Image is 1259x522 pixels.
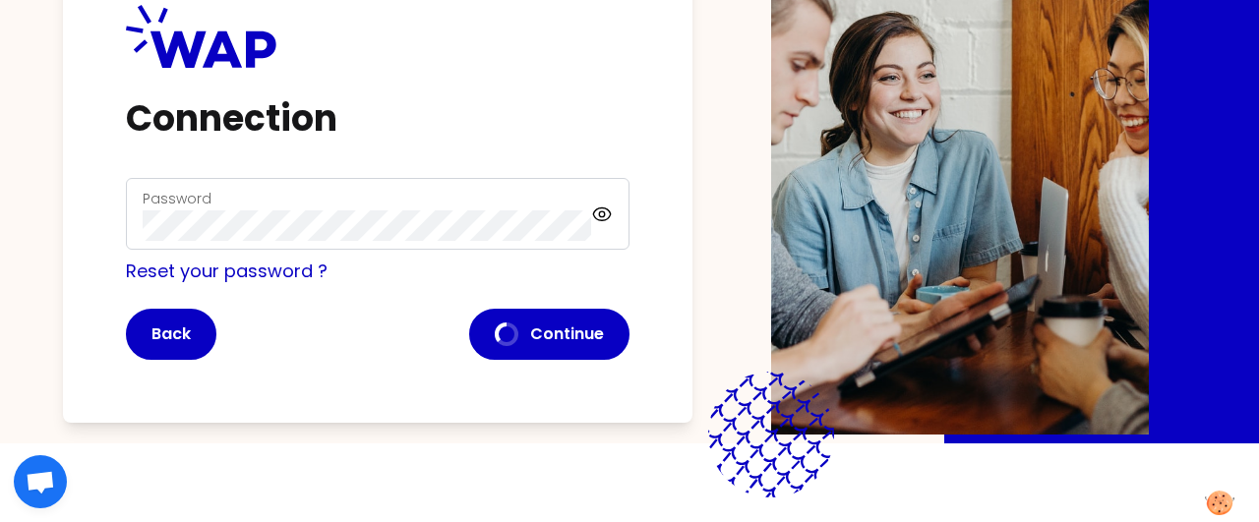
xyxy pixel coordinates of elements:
label: Password [143,189,211,208]
button: Continue [469,309,629,360]
a: Reset your password ? [126,259,328,283]
h1: Connection [126,99,629,139]
div: Open chat [14,455,67,508]
button: Back [126,309,216,360]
